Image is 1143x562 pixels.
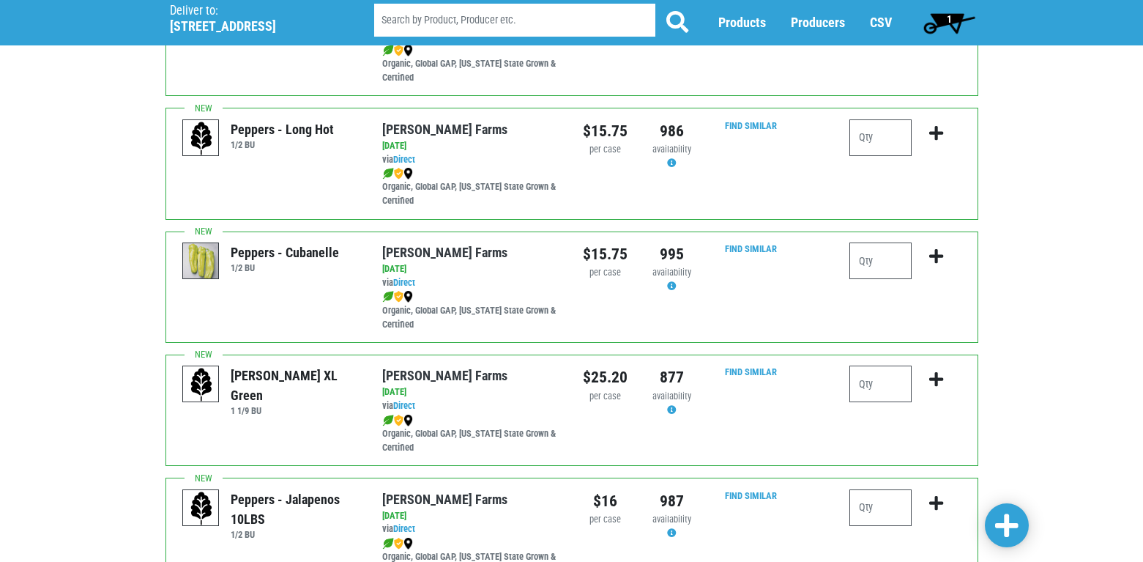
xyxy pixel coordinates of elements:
[231,262,339,273] h6: 1/2 BU
[393,277,415,288] a: Direct
[652,391,691,402] span: availability
[183,120,220,157] img: placeholder-variety-43d6402dacf2d531de610a020419775a.svg
[583,366,628,389] div: $25.20
[394,538,403,550] img: safety-e55c860ca8c00a9c171001a62a92dabd.png
[231,243,339,262] div: Peppers - Cubanelle
[649,243,694,266] div: 995
[231,139,334,150] h6: 1/2 BU
[382,291,394,303] img: leaf-e5c59151409436ccce96b2ca1b28e03c.png
[849,489,912,526] input: Qty
[849,119,912,156] input: Qty
[382,399,560,413] div: via
[382,153,560,167] div: via
[382,122,507,137] a: [PERSON_NAME] Farms
[382,413,560,455] div: Organic, Global GAP, [US_STATE] State Grown & Certified
[393,154,415,165] a: Direct
[403,415,413,426] img: map_marker-0e94453035b3232a4d21701695807de9.png
[403,291,413,303] img: map_marker-0e94453035b3232a4d21701695807de9.png
[231,119,334,139] div: Peppers - Long Hot
[791,15,845,31] a: Producers
[382,492,507,507] a: [PERSON_NAME] Farms
[725,243,777,254] a: Find Similar
[649,366,694,389] div: 877
[583,266,628,280] div: per case
[374,4,655,37] input: Search by Product, Producer etc.
[393,400,415,411] a: Direct
[183,255,220,267] a: Peppers - Cubanelle
[231,489,360,529] div: Peppers - Jalapenos 10LBS
[393,523,415,534] a: Direct
[394,168,403,180] img: safety-e55c860ca8c00a9c171001a62a92dabd.png
[382,385,560,399] div: [DATE]
[403,45,413,56] img: map_marker-0e94453035b3232a4d21701695807de9.png
[583,390,628,404] div: per case
[403,538,413,550] img: map_marker-0e94453035b3232a4d21701695807de9.png
[583,243,628,266] div: $15.75
[382,262,560,276] div: [DATE]
[725,490,777,501] a: Find Similar
[183,490,220,527] img: placeholder-variety-43d6402dacf2d531de610a020419775a.svg
[652,514,691,525] span: availability
[231,366,360,405] div: [PERSON_NAME] XL Green
[394,415,403,426] img: safety-e55c860ca8c00a9c171001a62a92dabd.png
[382,245,507,260] a: [PERSON_NAME] Farms
[917,8,982,37] a: 1
[183,366,220,403] img: placeholder-variety-43d6402dacf2d531de610a020419775a.svg
[183,243,220,280] img: thumbnail-0a21d7569dbf8d3013673048c6385dc6.png
[382,538,394,550] img: leaf-e5c59151409436ccce96b2ca1b28e03c.png
[394,45,403,56] img: safety-e55c860ca8c00a9c171001a62a92dabd.png
[649,119,694,143] div: 986
[382,45,394,56] img: leaf-e5c59151409436ccce96b2ca1b28e03c.png
[394,291,403,303] img: safety-e55c860ca8c00a9c171001a62a92dabd.png
[382,139,560,153] div: [DATE]
[725,366,777,377] a: Find Similar
[649,489,694,513] div: 987
[718,15,766,31] a: Products
[382,43,560,85] div: Organic, Global GAP, [US_STATE] State Grown & Certified
[382,168,394,180] img: leaf-e5c59151409436ccce96b2ca1b28e03c.png
[170,4,337,18] p: Deliver to:
[870,15,892,31] a: CSV
[849,243,912,279] input: Qty
[652,144,691,155] span: availability
[382,368,507,383] a: [PERSON_NAME] Farms
[849,366,912,402] input: Qty
[583,143,628,157] div: per case
[382,522,560,536] div: via
[403,168,413,180] img: map_marker-0e94453035b3232a4d21701695807de9.png
[583,119,628,143] div: $15.75
[382,509,560,523] div: [DATE]
[170,18,337,34] h5: [STREET_ADDRESS]
[947,13,952,25] span: 1
[652,267,691,278] span: availability
[382,167,560,209] div: Organic, Global GAP, [US_STATE] State Grown & Certified
[583,489,628,513] div: $16
[725,120,777,131] a: Find Similar
[231,405,360,416] h6: 1 1/9 BU
[382,290,560,332] div: Organic, Global GAP, [US_STATE] State Grown & Certified
[231,529,360,540] h6: 1/2 BU
[583,513,628,527] div: per case
[382,415,394,426] img: leaf-e5c59151409436ccce96b2ca1b28e03c.png
[382,276,560,290] div: via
